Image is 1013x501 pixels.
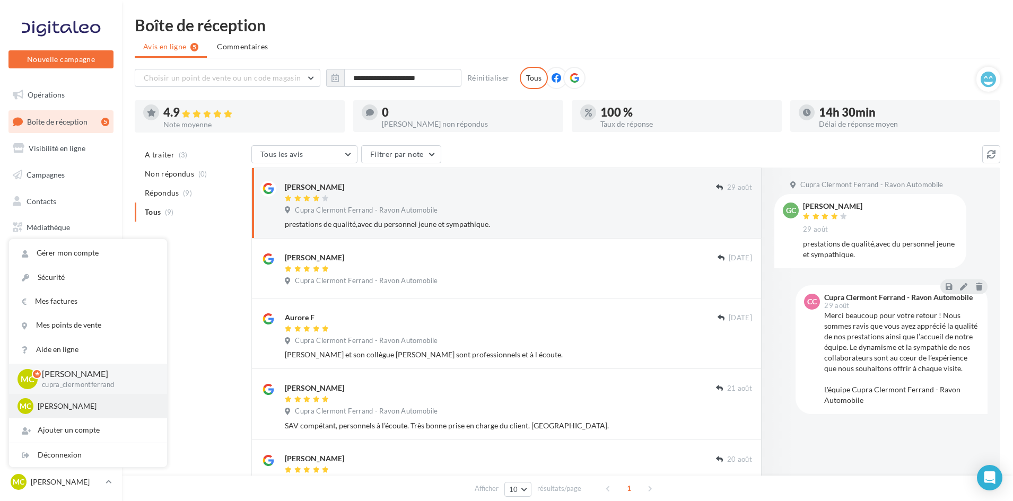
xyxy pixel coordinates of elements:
[135,17,1000,33] div: Boîte de réception
[285,349,752,360] div: [PERSON_NAME] et son collègue [PERSON_NAME] sont professionnels et à l écoute.
[42,368,150,380] p: [PERSON_NAME]
[6,110,116,133] a: Boîte de réception5
[6,216,116,239] a: Médiathèque
[729,253,752,263] span: [DATE]
[145,169,194,179] span: Non répondus
[520,67,548,89] div: Tous
[600,107,773,118] div: 100 %
[285,383,344,393] div: [PERSON_NAME]
[27,196,56,205] span: Contacts
[295,206,438,215] span: Cupra Clermont Ferrand - Ravon Automobile
[727,183,752,192] span: 29 août
[361,145,441,163] button: Filtrer par note
[475,484,499,494] span: Afficher
[6,331,116,362] a: Campagnes DataOnDemand
[9,241,167,265] a: Gérer mon compte
[285,219,752,230] div: prestations de qualité,avec du personnel jeune et sympathique.
[31,477,101,487] p: [PERSON_NAME]
[101,118,109,126] div: 5
[6,190,116,213] a: Contacts
[163,121,336,128] div: Note moyenne
[42,380,150,390] p: cupra_clermontferrand
[6,295,116,327] a: PLV et print personnalisable
[285,420,752,431] div: SAV compétant, personnels à l’écoute. Très bonne prise en charge du client. [GEOGRAPHIC_DATA].
[9,289,167,313] a: Mes factures
[382,120,555,128] div: [PERSON_NAME] non répondus
[145,188,179,198] span: Répondus
[251,145,357,163] button: Tous les avis
[285,312,315,323] div: Aurore F
[285,182,344,192] div: [PERSON_NAME]
[803,239,958,260] div: prestations de qualité,avec du personnel jeune et sympathique.
[295,336,438,346] span: Cupra Clermont Ferrand - Ravon Automobile
[145,150,174,160] span: A traiter
[977,465,1002,490] div: Open Intercom Messenger
[144,73,301,82] span: Choisir un point de vente ou un code magasin
[727,384,752,393] span: 21 août
[285,453,344,464] div: [PERSON_NAME]
[9,338,167,362] a: Aide en ligne
[382,107,555,118] div: 0
[29,144,85,153] span: Visibilité en ligne
[786,205,796,216] span: gc
[6,137,116,160] a: Visibilité en ligne
[803,203,862,210] div: [PERSON_NAME]
[9,443,167,467] div: Déconnexion
[9,266,167,289] a: Sécurité
[824,310,979,406] div: Merci beaucoup pour votre retour ! Nous sommes ravis que vous ayez apprécié la qualité de nos pre...
[163,107,336,119] div: 4.9
[217,41,268,52] span: Commentaires
[6,243,116,265] a: Campagnes ads
[6,269,116,292] a: Calendrier
[800,180,943,190] span: Cupra Clermont Ferrand - Ravon Automobile
[285,252,344,263] div: [PERSON_NAME]
[295,276,438,286] span: Cupra Clermont Ferrand - Ravon Automobile
[9,313,167,337] a: Mes points de vente
[28,90,65,99] span: Opérations
[27,117,88,126] span: Boîte de réception
[600,120,773,128] div: Taux de réponse
[807,296,817,307] span: CC
[27,223,70,232] span: Médiathèque
[6,164,116,186] a: Campagnes
[13,477,24,487] span: MC
[21,373,34,385] span: MC
[8,50,113,68] button: Nouvelle campagne
[509,485,518,494] span: 10
[819,107,992,118] div: 14h 30min
[463,72,514,84] button: Réinitialiser
[803,225,828,234] span: 29 août
[135,69,320,87] button: Choisir un point de vente ou un code magasin
[179,151,188,159] span: (3)
[824,294,973,301] div: Cupra Clermont Ferrand - Ravon Automobile
[38,401,154,411] p: [PERSON_NAME]
[727,455,752,464] span: 20 août
[729,313,752,323] span: [DATE]
[198,170,207,178] span: (0)
[621,480,638,497] span: 1
[819,120,992,128] div: Délai de réponse moyen
[8,472,113,492] a: MC [PERSON_NAME]
[504,482,531,497] button: 10
[537,484,581,494] span: résultats/page
[260,150,303,159] span: Tous les avis
[295,407,438,416] span: Cupra Clermont Ferrand - Ravon Automobile
[183,189,192,197] span: (9)
[824,302,849,309] span: 29 août
[27,170,65,179] span: Campagnes
[9,418,167,442] div: Ajouter un compte
[6,84,116,106] a: Opérations
[20,401,31,411] span: MC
